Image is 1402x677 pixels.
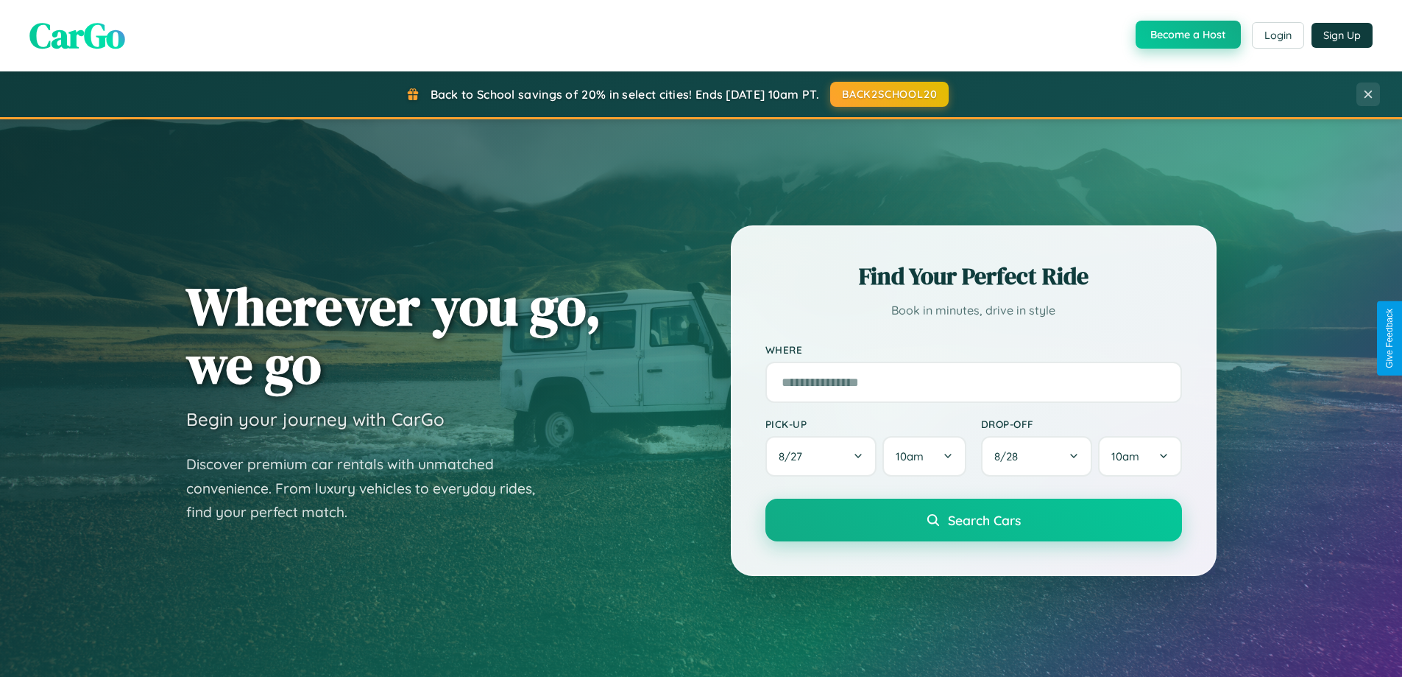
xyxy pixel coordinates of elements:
button: 10am [1098,436,1181,477]
p: Book in minutes, drive in style [765,300,1182,321]
span: 10am [896,449,924,463]
h3: Begin your journey with CarGo [186,408,445,430]
button: 8/28 [981,436,1093,477]
div: Give Feedback [1384,309,1395,368]
span: CarGo [29,11,125,60]
button: Become a Host [1136,21,1241,49]
button: 10am [882,436,966,477]
label: Where [765,343,1182,356]
button: Search Cars [765,499,1182,541]
span: 8 / 27 [779,449,810,463]
h1: Wherever you go, we go [186,277,601,393]
p: Discover premium car rentals with unmatched convenience. From luxury vehicles to everyday rides, ... [186,452,554,525]
label: Drop-off [981,418,1182,430]
button: Login [1252,22,1304,49]
button: BACK2SCHOOL20 [830,82,949,107]
h2: Find Your Perfect Ride [765,260,1182,292]
button: 8/27 [765,436,877,477]
span: 8 / 28 [994,449,1025,463]
label: Pick-up [765,418,966,430]
span: Back to School savings of 20% in select cities! Ends [DATE] 10am PT. [431,87,819,102]
button: Sign Up [1311,23,1373,48]
span: Search Cars [948,512,1021,528]
span: 10am [1111,449,1139,463]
